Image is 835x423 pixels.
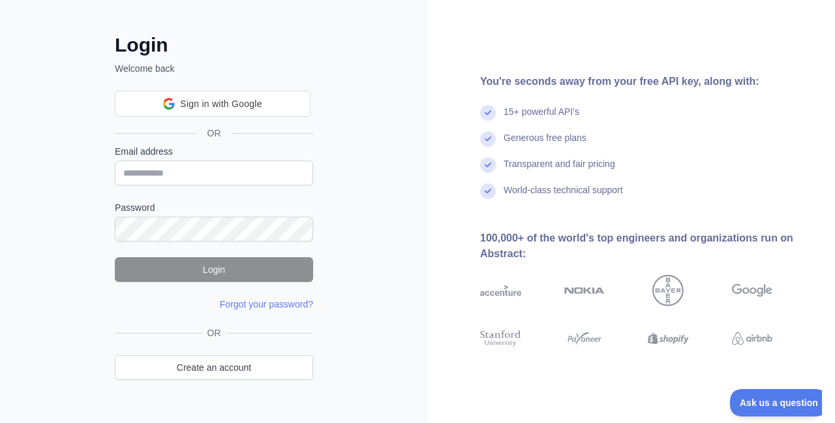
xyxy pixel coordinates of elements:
img: check mark [480,157,496,173]
div: World-class technical support [504,183,623,210]
div: You're seconds away from your free API key, along with: [480,74,814,89]
label: Email address [115,145,313,158]
span: Sign in with Google [180,97,262,111]
img: check mark [480,105,496,121]
div: Transparent and fair pricing [504,157,615,183]
a: Forgot your password? [220,299,313,309]
label: Password [115,201,313,214]
button: Login [115,257,313,282]
img: google [732,275,773,306]
a: Create an account [115,355,313,380]
h2: Login [115,33,313,57]
img: payoneer [564,328,605,349]
span: OR [197,127,232,140]
p: Welcome back [115,62,313,75]
div: 15+ powerful API's [504,105,579,131]
img: bayer [652,275,684,306]
img: stanford university [480,328,521,349]
div: 100,000+ of the world's top engineers and organizations run on Abstract: [480,230,814,262]
iframe: Toggle Customer Support [730,389,822,416]
img: shopify [648,328,689,349]
img: accenture [480,275,521,306]
img: airbnb [732,328,773,349]
div: Sign in with Google [115,91,311,117]
img: nokia [564,275,605,306]
img: check mark [480,183,496,199]
img: check mark [480,131,496,147]
span: OR [202,326,226,339]
div: Generous free plans [504,131,586,157]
